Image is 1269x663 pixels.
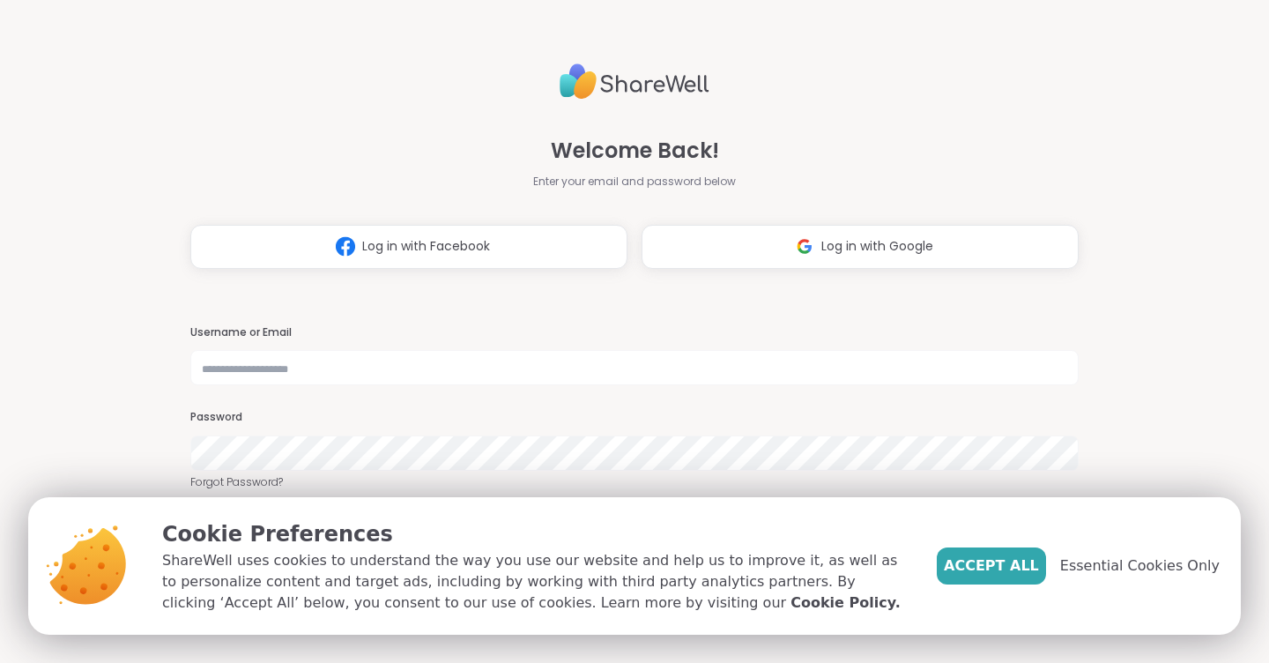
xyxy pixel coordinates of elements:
a: Forgot Password? [190,474,1079,490]
button: Accept All [937,548,1046,585]
h3: Username or Email [190,325,1079,340]
span: Accept All [944,555,1039,577]
span: Welcome Back! [551,135,719,167]
a: Cookie Policy. [790,592,900,614]
p: Cookie Preferences [162,518,909,550]
span: Essential Cookies Only [1060,555,1220,577]
img: ShareWell Logomark [329,230,362,263]
p: ShareWell uses cookies to understand the way you use our website and help us to improve it, as we... [162,550,909,614]
span: Log in with Google [821,237,933,256]
button: Log in with Google [642,225,1079,269]
span: Log in with Facebook [362,237,490,256]
img: ShareWell Logo [560,56,709,107]
span: Enter your email and password below [533,174,736,190]
img: ShareWell Logomark [788,230,821,263]
button: Log in with Facebook [190,225,627,269]
h3: Password [190,410,1079,425]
